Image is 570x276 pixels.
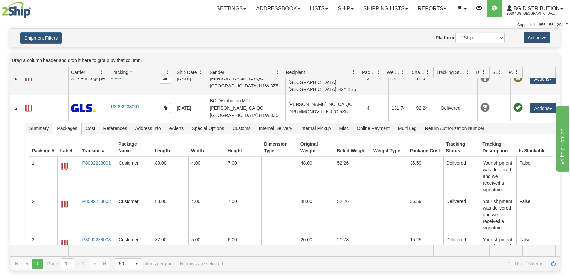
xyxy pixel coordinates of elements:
span: Pickup Not Assigned [513,73,523,83]
td: Delivered [443,157,480,195]
th: Label [57,138,79,157]
td: [DATE] [174,62,207,95]
td: 36.59 [407,157,443,195]
span: Delivery Status [476,69,481,76]
span: Page sizes drop down [115,258,142,269]
td: 4.00 [188,157,225,195]
button: Copy to clipboard [160,74,171,84]
button: Copy to clipboard [160,103,171,113]
span: Sender [210,69,224,76]
span: Cost [82,123,99,134]
td: 36.59 [407,195,443,234]
div: grid grouping header [10,54,560,67]
a: Sender filter column settings [272,66,283,78]
span: Weight [387,69,401,76]
td: BG Distribution MTL [PERSON_NAME] CA QC [GEOGRAPHIC_DATA] H1W 3Z5 [207,62,285,95]
td: [DATE] [174,95,207,121]
td: 11.5 [413,62,438,95]
div: No rows are selected [180,261,223,266]
td: 48.00 [298,157,334,195]
span: Tracking # [111,69,132,76]
td: BG Distribution MTL [PERSON_NAME] CA QC [GEOGRAPHIC_DATA] H1W 3Z5 [207,95,285,121]
button: Actions [524,32,550,43]
td: 37 - Fm Logique [68,62,108,95]
a: Settings [212,0,251,17]
th: Original Weight [298,138,334,157]
a: Pickup Status filter column settings [511,66,522,78]
iframe: chat widget [555,104,569,172]
a: Delivery Status filter column settings [478,66,489,78]
span: Multi Leg [394,123,421,134]
a: Refresh [548,259,558,269]
a: Label [61,236,68,249]
a: Collapse [13,105,19,112]
td: [PERSON_NAME] INC. CA QC DRUMMONDVILLE J2C 5S5 [285,95,364,121]
a: Weight filter column settings [397,66,409,78]
span: Pickup Successfully created [513,103,523,112]
span: items per page [115,258,175,269]
a: P8092238001 [111,104,139,109]
a: Carrier filter column settings [97,66,108,78]
a: Addressbook [251,0,305,17]
a: Reports [413,0,451,17]
span: Internal Delivery [255,123,296,134]
a: Shipping lists [358,0,413,17]
td: 5.00 [188,234,225,272]
td: I [261,234,298,272]
button: Actions [530,73,556,84]
button: Shipment Filters [20,32,62,44]
td: Customer [116,195,152,234]
td: 15.25 [407,234,443,272]
a: Tracking Status filter column settings [462,66,473,78]
label: Platform [436,34,454,41]
td: 3 [29,234,57,272]
a: Lists [305,0,333,17]
input: Page 1 [61,259,74,269]
td: Your shipment was delivered and we received a signature. [480,234,516,272]
td: Delivered [438,95,477,121]
th: Tracking # [79,138,116,157]
td: 88.00 [152,157,188,195]
td: 92.24 [413,95,438,121]
button: Actions [530,103,556,113]
span: Packages [53,123,81,134]
span: Unknown [480,73,490,83]
td: 52.26 [334,195,371,234]
span: Charge [412,69,425,76]
a: BG Distribution 2569 / BG [GEOGRAPHIC_DATA] (PRINCIPAL) [502,0,568,17]
a: P8092238002 [82,199,111,204]
td: Delivered [443,195,480,234]
td: False [516,157,553,195]
span: Recipient [286,69,305,76]
td: 7.00 [225,157,262,195]
span: 2569 / BG [GEOGRAPHIC_DATA] (PRINCIPAL) [507,10,556,17]
span: Summary [25,123,53,134]
span: Misc [335,123,353,134]
span: References [100,123,131,134]
a: Label [61,160,68,172]
td: False [516,234,553,272]
th: Tracking Description [480,138,516,157]
td: Customer [116,157,152,195]
td: Customer [116,234,152,272]
a: 98934 [111,75,124,80]
a: Expand [13,76,19,82]
a: Packages filter column settings [373,66,384,78]
th: Dimension Type [261,138,298,157]
td: 48.00 [298,195,334,234]
span: select [131,259,142,269]
td: Your shipment was delivered and we received a signature. [480,157,516,195]
a: P8092238003 [82,237,111,242]
span: Online Payment [353,123,394,134]
div: live help - online [5,4,61,12]
span: Special Options [188,123,228,134]
a: Recipient filter column settings [348,66,359,78]
td: Your shipment was delivered and we received a signature. [480,195,516,234]
td: 2 [29,195,57,234]
td: 88.00 [152,195,188,234]
th: Width [188,138,225,157]
td: 24 [388,62,413,95]
td: I [261,195,298,234]
td: I [261,157,298,195]
a: Label [25,102,32,113]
